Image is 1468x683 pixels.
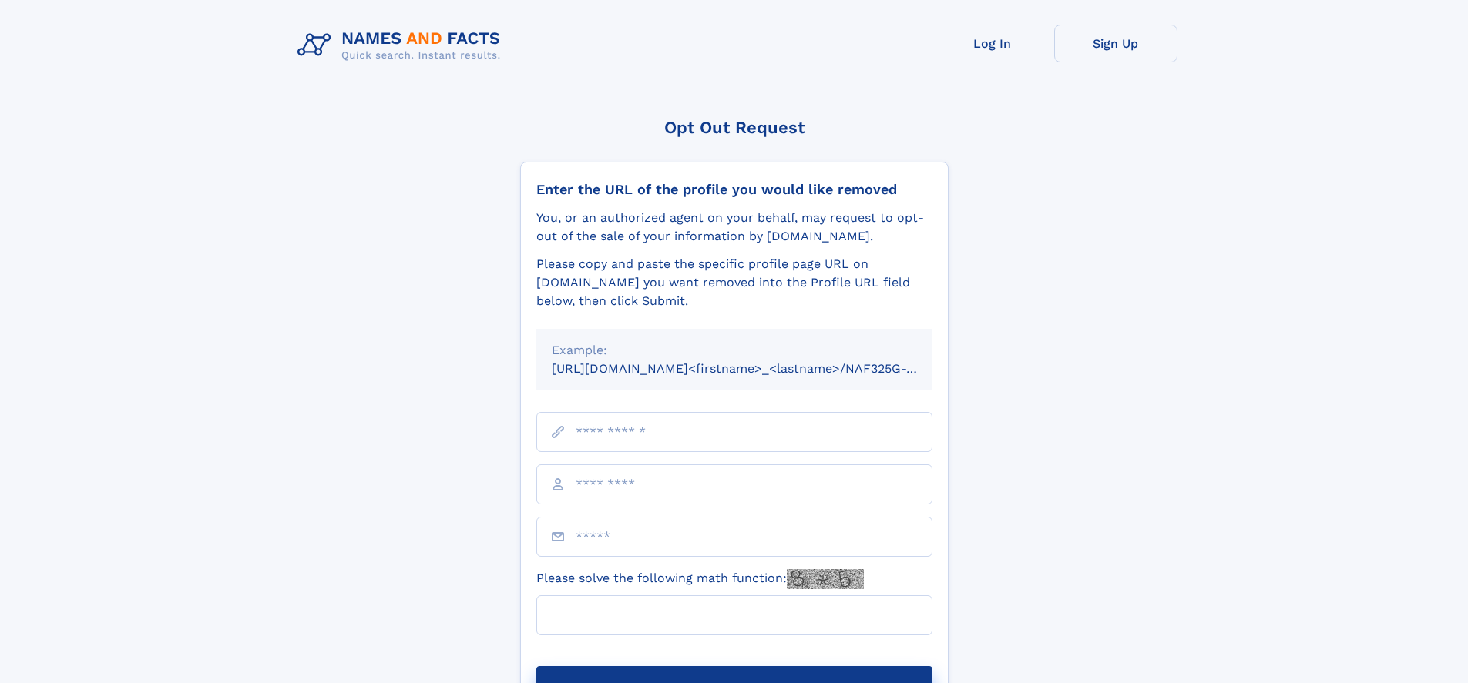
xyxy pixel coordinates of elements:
[536,209,932,246] div: You, or an authorized agent on your behalf, may request to opt-out of the sale of your informatio...
[536,255,932,310] div: Please copy and paste the specific profile page URL on [DOMAIN_NAME] you want removed into the Pr...
[931,25,1054,62] a: Log In
[552,361,962,376] small: [URL][DOMAIN_NAME]<firstname>_<lastname>/NAF325G-xxxxxxxx
[552,341,917,360] div: Example:
[536,569,864,589] label: Please solve the following math function:
[520,118,949,137] div: Opt Out Request
[291,25,513,66] img: Logo Names and Facts
[1054,25,1177,62] a: Sign Up
[536,181,932,198] div: Enter the URL of the profile you would like removed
